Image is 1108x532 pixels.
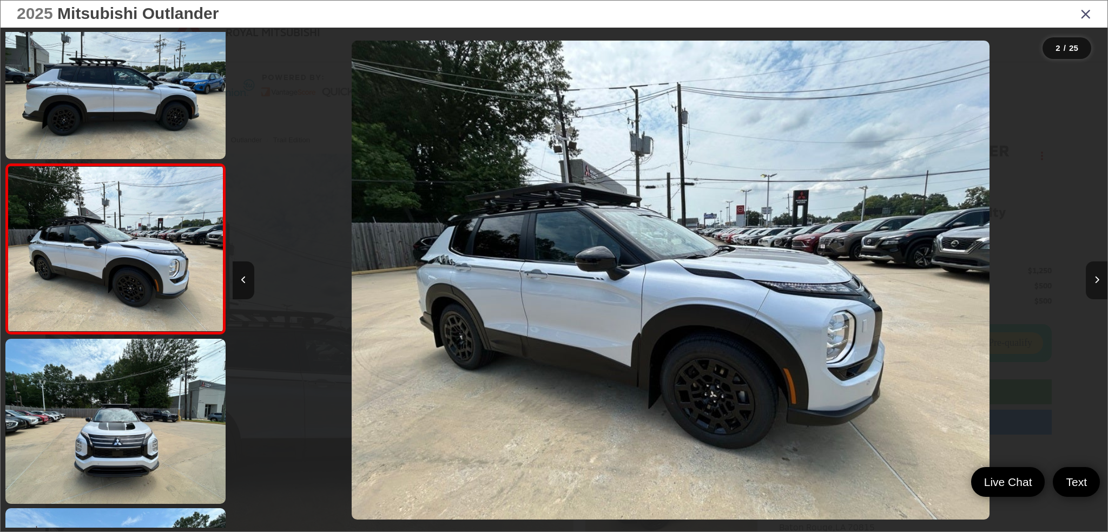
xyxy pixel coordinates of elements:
[1069,43,1078,52] span: 25
[1063,44,1067,52] span: /
[233,41,1108,520] div: 2025 Mitsubishi Outlander Trail Edition 1
[352,41,990,520] img: 2025 Mitsubishi Outlander Trail Edition
[971,467,1045,497] a: Live Chat
[1060,475,1092,489] span: Text
[1080,6,1091,21] i: Close gallery
[3,337,228,505] img: 2025 Mitsubishi Outlander Trail Edition
[17,4,53,22] span: 2025
[6,167,225,331] img: 2025 Mitsubishi Outlander Trail Edition
[1053,467,1100,497] a: Text
[1056,43,1060,52] span: 2
[57,4,219,22] span: Mitsubishi Outlander
[233,261,254,299] button: Previous image
[1086,261,1107,299] button: Next image
[979,475,1038,489] span: Live Chat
